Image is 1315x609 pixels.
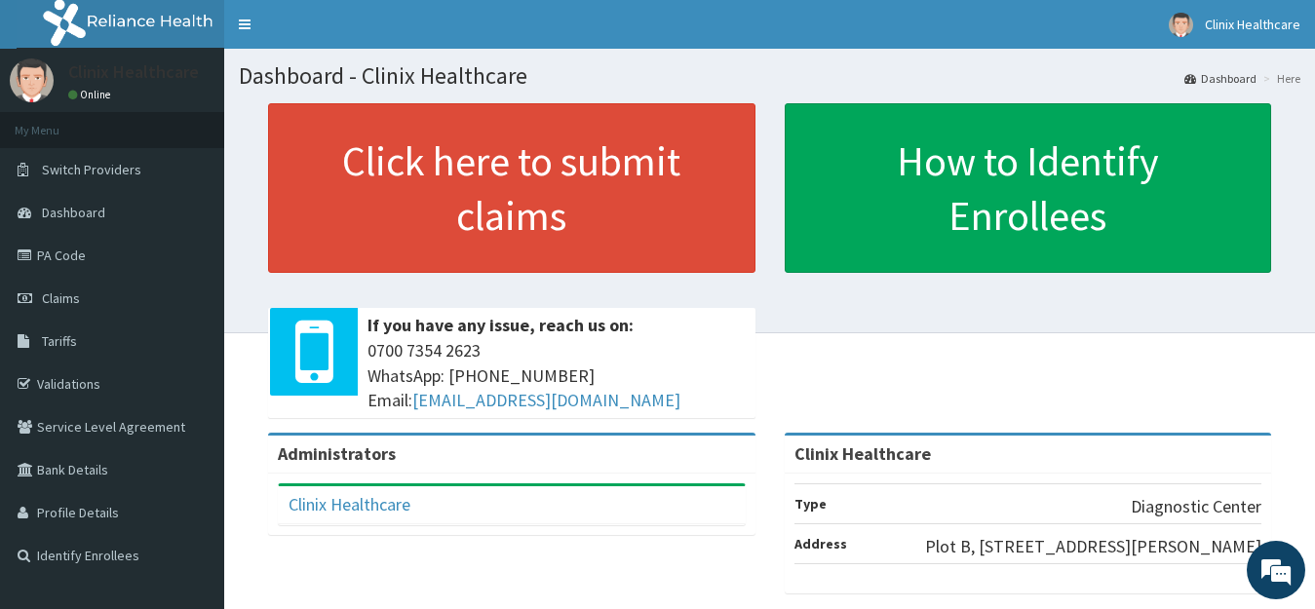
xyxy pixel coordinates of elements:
[1184,70,1257,87] a: Dashboard
[794,495,827,513] b: Type
[1169,13,1193,37] img: User Image
[785,103,1272,273] a: How to Identify Enrollees
[42,204,105,221] span: Dashboard
[68,63,199,81] p: Clinix Healthcare
[68,88,115,101] a: Online
[289,493,410,515] a: Clinix Healthcare
[1205,16,1300,33] span: Clinix Healthcare
[239,63,1300,89] h1: Dashboard - Clinix Healthcare
[367,338,746,413] span: 0700 7354 2623 WhatsApp: [PHONE_NUMBER] Email:
[412,389,680,411] a: [EMAIL_ADDRESS][DOMAIN_NAME]
[1258,70,1300,87] li: Here
[42,332,77,350] span: Tariffs
[268,103,755,273] a: Click here to submit claims
[367,314,634,336] b: If you have any issue, reach us on:
[10,58,54,102] img: User Image
[794,535,847,552] b: Address
[278,442,396,465] b: Administrators
[42,161,141,178] span: Switch Providers
[42,289,80,307] span: Claims
[925,534,1261,559] p: Plot B, [STREET_ADDRESS][PERSON_NAME]
[794,442,931,465] strong: Clinix Healthcare
[1131,494,1261,519] p: Diagnostic Center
